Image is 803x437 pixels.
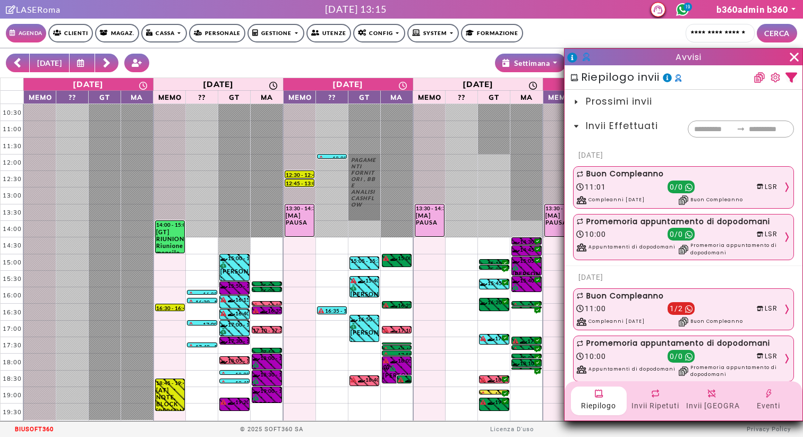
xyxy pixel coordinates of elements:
div: 14:45 - 15:05 [512,246,557,255]
a: Gestione [247,24,304,42]
i: Il cliente ha degli insoluti [512,347,518,352]
div: 14:00 - 15:00 [156,221,184,228]
div: 14:00 [1,225,24,233]
button: [DATE] [29,54,70,72]
div: 12:45 - 13:00 [286,180,323,186]
div: 18:10 - 18:25 [512,360,557,366]
div: 12:00 [1,159,24,166]
div: 17:10 - 17:25 [383,327,435,332]
div: 18:40 - 18:55 [480,376,532,382]
div: 15:40 - 16:20 [351,277,379,284]
div: 13:30 - 14:30 [416,205,443,211]
span: Memo [156,92,183,101]
div: 16:25 - 16:35 [253,302,305,305]
div: [PERSON_NAME] : check-up completo [351,285,379,297]
a: Cassa [141,24,187,42]
div: 11:00 [1,125,24,133]
i: Il cliente ha degli insoluti [512,338,518,344]
div: [PERSON_NAME] : brazilian glow [383,365,411,383]
i: Il cliente ha degli insoluti [188,322,194,327]
div: 17:00 - 17:30 [220,321,249,328]
i: Il cliente ha degli insoluti [383,303,389,308]
span: 0 / 0 [668,350,695,363]
div: 16:00 [1,292,24,299]
div: 15:00 [1,259,24,266]
i: Il cliente ha degli insoluti [383,328,389,333]
div: 12:30 [1,175,24,183]
span: GT [351,92,378,101]
i: PAGATO [253,395,261,400]
div: 18:00 - 18:10 [512,355,557,357]
a: 7 agosto 2025 [413,78,543,90]
div: [PERSON_NAME] : biochimica gambe inferiori [512,284,540,292]
i: Il cliente ha degli insoluti [220,372,226,377]
div: [PERSON_NAME] : consulenza - diagnosi [351,323,379,341]
span: setting [771,73,780,82]
span: [DATE] [573,144,794,166]
span: ?? [59,92,86,101]
button: Crea nuovo contatto rapido [124,54,150,72]
div: Settimana [502,57,550,68]
div: 19:00 [1,391,24,399]
div: 16:25 - 16:40 [383,302,435,307]
span: Buon Compleanno [690,196,743,204]
div: Promemoria appuntamento di dopodomani [576,339,778,348]
span: ?? [448,92,475,101]
span: GT [481,92,507,101]
div: 17:45 - 17:55 [512,346,565,349]
div: [PERSON_NAME] : biochimica gambe inferiori [253,378,280,385]
div: 16:35 - 16:50 [318,307,363,313]
i: Il cliente ha degli insoluti [188,299,194,305]
div: 17:55 - 18:05 [383,352,435,355]
i: Il cliente ha degli insoluti [383,255,389,261]
div: LSR [757,350,778,363]
div: Promemoria appuntamento di dopodomani [576,217,778,227]
div: [PERSON_NAME] : biochimica inguine [512,264,540,275]
a: 4 agosto 2025 [24,78,153,90]
a: 5 agosto 2025 [153,78,283,90]
div: 13:30 - 14:30 [545,205,573,211]
div: 10:00 [576,228,606,241]
div: 12:00 - 12:10 [318,155,370,158]
div: 15:05 - 15:30 [351,258,388,269]
i: Il cliente ha degli insoluti [318,156,324,161]
div: Buon Compleanno [576,169,778,179]
div: 18:00 [1,358,24,366]
div: Invii Ripetuti [629,398,681,413]
div: 18:40 - 19:00 [351,376,403,385]
div: 17:45 - 17:55 [383,346,435,349]
i: Categoria cliente: Diamante [383,365,390,372]
div: [MA] PAUSA [416,212,443,226]
div: 18:30 - 18:40 [220,371,272,374]
div: 17:10 - 17:25 [253,327,290,332]
div: [PERSON_NAME] : biochimica cosce [253,362,280,369]
div: 17:50 - 18:00 [253,349,297,352]
i: Il cliente ha degli insoluti [220,399,226,405]
a: Utenze [306,24,351,42]
span: caret-right [573,123,579,130]
div: 18:05 - 18:55 [383,357,411,364]
div: 17:00 [1,325,24,332]
span: 0 / 0 [668,228,695,241]
div: 19:05 - 19:15 [480,391,532,393]
div: 16:15 - 16:40 [220,296,272,307]
div: 15:20 - 15:30 [480,266,525,269]
i: PAGATO [220,328,228,334]
div: 16:05 - 16:15 [188,291,240,294]
span: Memo [286,92,313,101]
div: [GT] RIUNIONE Riunione mensile [156,228,184,253]
div: 18:45 - 19:45 [156,380,184,386]
div: 17:00 - 17:10 [188,321,240,324]
div: 15:00 - 15:25 [383,255,435,266]
input: Cerca cliente... [686,24,755,42]
span: MA [383,92,410,101]
i: Il cliente ha degli insoluti [383,352,389,357]
div: 17:30 [1,341,24,349]
i: PAGATO [220,262,228,268]
div: 18:45 - 18:55 [220,380,272,382]
div: 18:40 - 18:55 [398,376,450,382]
div: [PERSON_NAME] : consulenza - diagnosi [220,328,249,336]
span: Promemoria appuntamento di dopodomani [690,364,778,379]
i: PAGATO [351,323,358,329]
div: [PERSON_NAME] : biochimica braccia w [253,395,280,402]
